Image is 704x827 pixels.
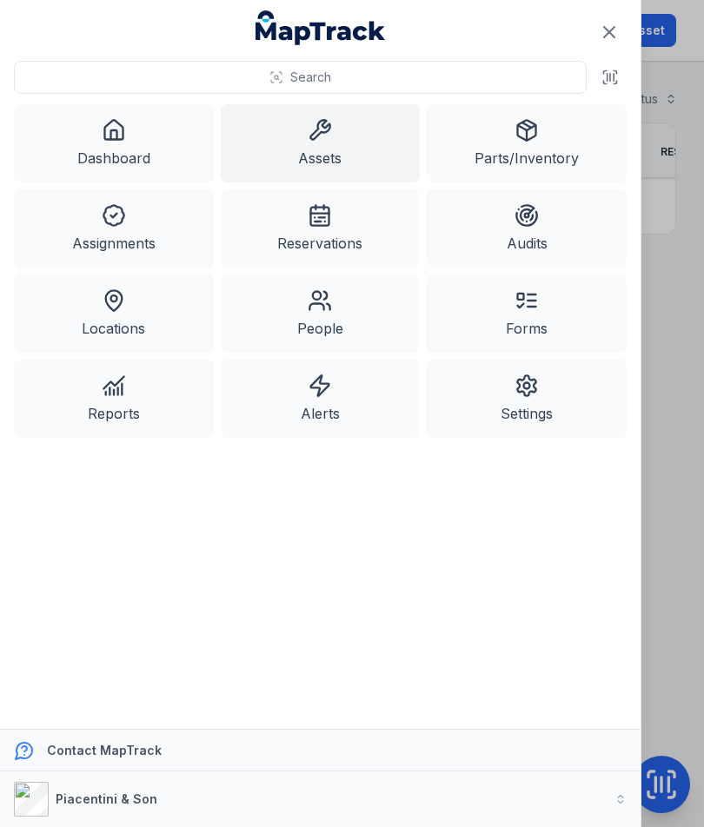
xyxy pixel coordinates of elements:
a: Reports [14,360,214,438]
a: MapTrack [256,10,386,45]
a: Alerts [221,360,421,438]
a: Assets [221,104,421,182]
span: Search [290,69,331,86]
button: Close navigation [591,14,628,50]
a: Audits [427,189,627,268]
a: Parts/Inventory [427,104,627,182]
a: People [221,275,421,353]
a: Dashboard [14,104,214,182]
a: Assignments [14,189,214,268]
strong: Contact MapTrack [47,743,162,758]
a: Settings [427,360,627,438]
a: Forms [427,275,627,353]
strong: Piacentini & Son [56,791,157,806]
a: Reservations [221,189,421,268]
button: Search [14,61,587,94]
a: Locations [14,275,214,353]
